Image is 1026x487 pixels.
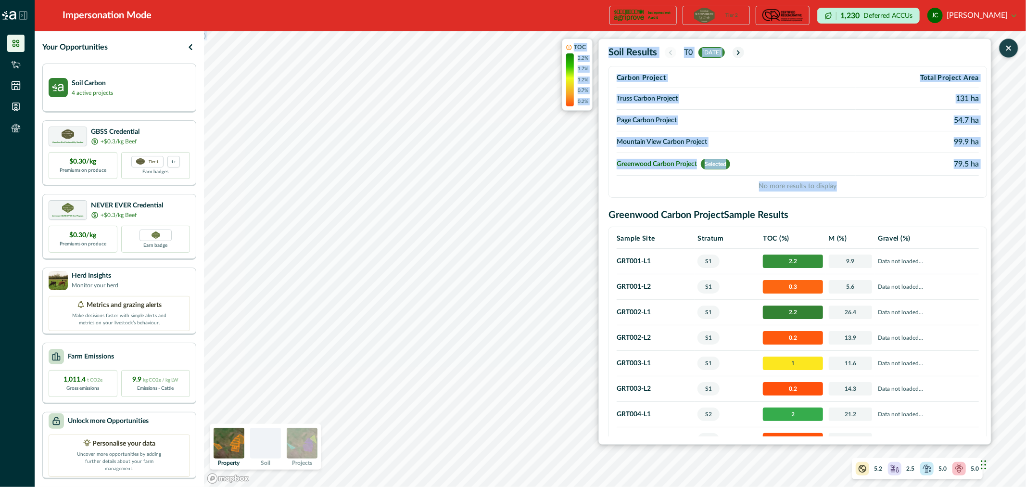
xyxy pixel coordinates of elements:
[72,281,118,290] p: Monitor your herd
[578,87,588,94] p: 0.7%
[52,141,83,143] p: Greenham Beef Sustainability Standard
[62,129,74,139] img: certification logo
[133,375,179,385] p: 9.9
[218,460,240,466] p: Property
[70,157,97,167] p: $0.30/kg
[617,131,856,153] td: Mountain View Carbon Project
[71,449,167,473] p: Uncover more opportunities by adding further details about your farm management.
[617,68,856,88] th: Carbon Project
[829,408,873,421] span: 21.2
[697,255,720,268] span: S1
[67,385,100,392] p: Gross emissions
[878,308,976,317] p: Data not loaded...
[856,131,979,153] td: 99.9 ha
[60,241,106,248] p: Premiums on produce
[694,8,714,23] img: certification logo
[856,68,979,88] th: Total Project Area
[63,8,152,23] div: Impersonation Mode
[152,231,160,239] img: Greenham NEVER EVER certification badge
[697,331,720,345] span: S1
[617,274,695,300] td: GRT001 - L2
[617,325,695,351] td: GRT002 - L2
[763,408,823,421] span: 2
[829,255,873,268] span: 9.9
[874,464,882,473] p: 5.2
[971,464,979,473] p: 5.0
[856,88,979,110] td: 131 ha
[698,47,725,58] span: [DATE]
[840,12,860,20] p: 1,230
[617,249,695,274] td: GRT001 - L1
[617,153,856,176] td: Greenwood Carbon Project
[101,211,137,219] p: +$0.3/kg Beef
[695,229,760,249] th: Stratum
[938,464,947,473] p: 5.0
[72,89,113,97] p: 4 active projects
[608,209,987,221] h2: Greenwood Carbon Project Sample Results
[875,229,979,249] th: Gravel (%)
[648,11,672,20] p: Independent Audit
[143,378,179,383] span: kg CO2e / kg LW
[91,201,163,211] p: NEVER EVER Credential
[981,450,987,479] div: Drag
[761,8,804,23] img: certification logo
[617,110,856,131] td: Page Carbon Project
[2,11,16,20] img: Logo
[617,351,695,376] td: GRT003 - L1
[207,473,249,484] a: Mapbox logo
[617,376,695,402] td: GRT003 - L2
[829,331,873,345] span: 13.9
[617,427,695,453] td: GRT004 - L2
[578,77,588,84] p: 1.2%
[829,357,873,370] span: 11.6
[143,167,169,176] p: Earn badges
[578,65,588,73] p: 1.7%
[574,43,586,51] p: TOC
[52,215,84,217] p: Greenham NEVER EVER Beef Program
[760,229,825,249] th: TOC (%)
[42,41,108,53] p: Your Opportunities
[87,378,102,383] span: t CO2e
[136,158,145,165] img: certification logo
[614,8,644,23] img: certification logo
[72,78,113,89] p: Soil Carbon
[856,153,979,176] td: 79.5 ha
[617,88,856,110] td: Truss Carbon Project
[684,47,693,58] p: T0
[701,159,730,169] span: Selected
[261,460,270,466] p: Soil
[726,13,738,18] p: Tier 2
[878,384,976,394] p: Data not loaded...
[578,98,588,105] p: 0.2%
[878,256,976,266] p: Data not loaded...
[101,137,137,146] p: +$0.3/kg Beef
[878,435,976,445] p: Data not loaded...
[214,428,244,459] img: property preview
[72,271,118,281] p: Herd Insights
[697,408,720,421] span: S2
[63,375,102,385] p: 1,011.4
[829,280,873,294] span: 5.6
[826,229,875,249] th: M (%)
[87,300,162,310] p: Metrics and grazing alerts
[70,231,97,241] p: $0.30/kg
[68,416,149,426] p: Unlock more Opportunities
[763,382,823,396] span: 0.2
[763,280,823,294] span: 0.3
[978,441,1026,487] iframe: Chat Widget
[697,280,720,294] span: S1
[878,333,976,343] p: Data not loaded...
[138,385,174,392] p: Emissions - Cattle
[578,55,588,62] p: 2.2%
[144,241,168,249] p: Earn badge
[287,428,317,459] img: projects preview
[167,156,180,167] div: more credentials avaialble
[927,4,1016,27] button: justin costello[PERSON_NAME]
[763,357,823,370] span: 1
[617,300,695,325] td: GRT002 - L1
[829,382,873,396] span: 14.3
[71,310,167,327] p: Make decisions faster with simple alerts and metrics on your livestock’s behaviour.
[697,433,720,447] span: S2
[763,331,823,345] span: 0.2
